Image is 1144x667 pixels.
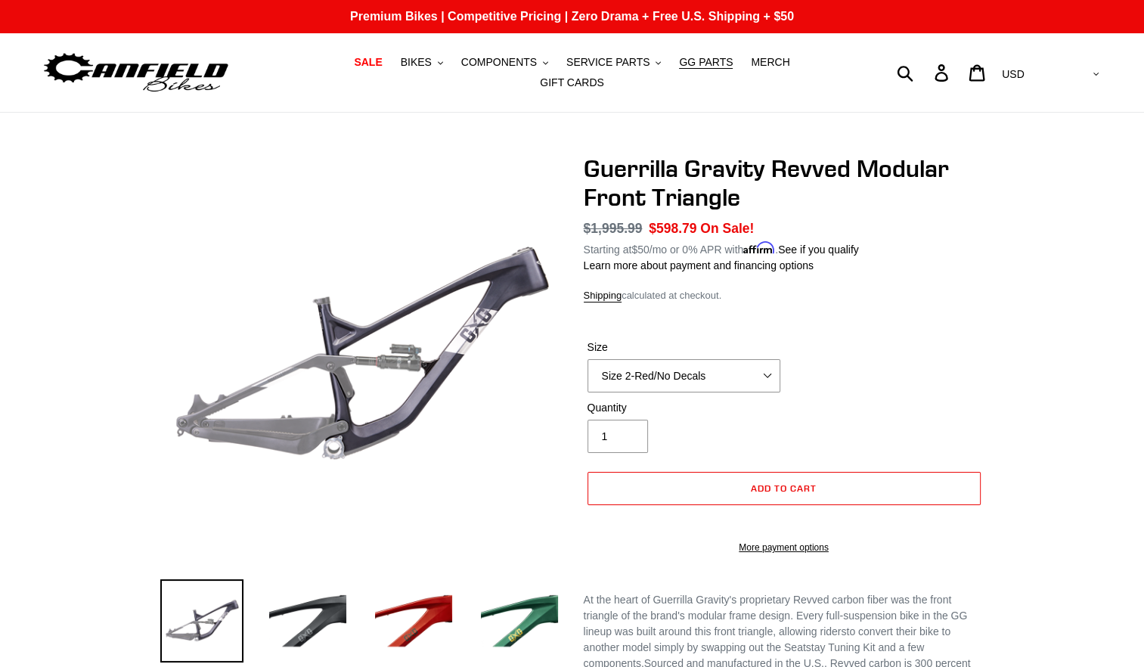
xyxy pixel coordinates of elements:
a: GIFT CARDS [532,73,612,93]
a: More payment options [588,541,981,554]
span: Add to cart [751,482,817,494]
span: SERVICE PARTS [566,56,650,69]
img: Load image into Gallery viewer, Guerrilla Gravity Revved Modular Front Triangle [372,579,455,662]
a: Learn more about payment and financing options [584,259,814,271]
a: SALE [346,52,389,73]
s: $1,995.99 [584,221,643,236]
span: COMPONENTS [461,56,537,69]
img: Load image into Gallery viewer, Guerrilla Gravity Revved Modular Front Triangle [478,579,561,662]
span: At the heart of Guerrilla Gravity's proprietary Revved carbon fiber was the front triangle of the... [584,594,968,638]
p: Starting at /mo or 0% APR with . [584,238,859,258]
button: Add to cart [588,472,981,505]
a: GG PARTS [671,52,740,73]
button: SERVICE PARTS [559,52,668,73]
a: Shipping [584,290,622,302]
button: BIKES [393,52,451,73]
span: MERCH [751,56,789,69]
span: BIKES [401,56,432,69]
span: SALE [354,56,382,69]
a: See if you qualify - Learn more about Affirm Financing (opens in modal) [778,244,859,256]
h1: Guerrilla Gravity Revved Modular Front Triangle [584,154,984,213]
img: Canfield Bikes [42,49,231,97]
span: GG PARTS [679,56,733,69]
input: Search [905,56,944,89]
span: GIFT CARDS [540,76,604,89]
img: Load image into Gallery viewer, Guerrilla Gravity Revved Modular Front Triangle [266,579,349,662]
span: $50 [631,244,649,256]
label: Quantity [588,400,780,416]
img: Load image into Gallery viewer, Guerrilla Gravity Revved Modular Front Triangle [160,579,243,662]
button: COMPONENTS [454,52,556,73]
a: MERCH [743,52,797,73]
span: On Sale! [700,219,754,238]
div: calculated at checkout. [584,288,984,303]
label: Size [588,340,780,355]
span: Affirm [743,241,775,254]
span: $598.79 [649,221,696,236]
